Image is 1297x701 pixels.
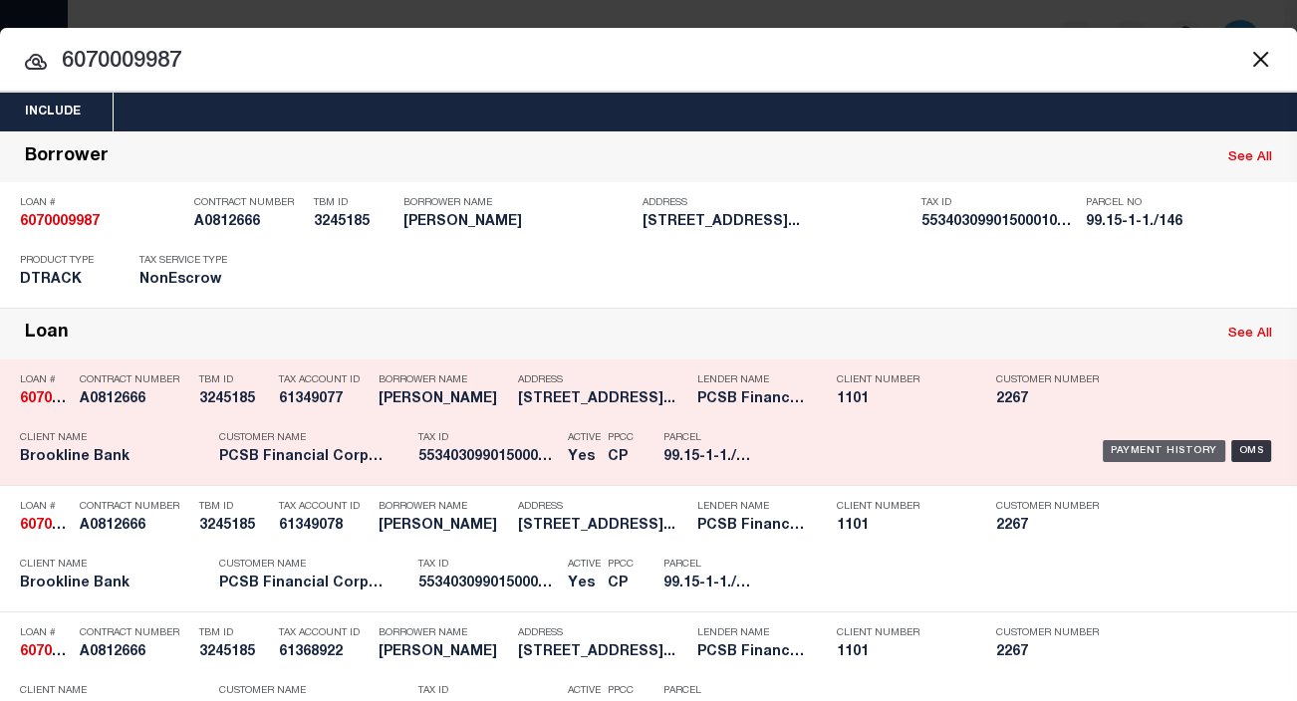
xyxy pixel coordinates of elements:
[608,449,634,466] h5: CP
[20,645,100,659] strong: 6070009987
[20,518,70,535] h5: 6070009987
[608,576,634,592] h5: CP
[219,432,389,444] p: Customer Name
[568,685,601,697] p: Active
[379,374,508,386] p: Borrower Name
[20,392,100,406] strong: 6070009987
[20,214,184,231] h5: 6070009987
[20,519,100,533] strong: 6070009987
[379,501,508,513] p: Borrower Name
[80,518,189,535] h5: A0812666
[418,576,558,592] h5: 55340309901500010010000146
[20,215,100,229] strong: 6070009987
[199,391,269,408] h5: 3245185
[568,449,598,466] h5: Yes
[20,559,189,571] p: Client Name
[20,449,189,466] h5: Brookline Bank
[996,518,1096,535] h5: 2267
[199,501,269,513] p: TBM ID
[20,391,70,408] h5: 6070009987
[697,518,807,535] h5: PCSB Financial Corporation
[279,391,369,408] h5: 61349077
[1247,46,1273,72] button: Close
[643,197,911,209] p: Address
[697,391,807,408] h5: PCSB Financial Corporation
[996,627,1099,639] p: Customer Number
[20,576,189,592] h5: Brookline Bank
[80,391,189,408] h5: A0812666
[20,272,110,289] h5: DTRACK
[837,391,966,408] h5: 1101
[20,644,70,661] h5: 6070009987
[1086,197,1255,209] p: Parcel No
[518,391,687,408] h5: 21 FOXWOOD DRIVE UNIT 7 PLEASAN...
[379,391,508,408] h5: APONTE RICHARD
[996,644,1096,661] h5: 2267
[643,214,911,231] h5: 21 FOXWOOD DRIVE UNIT 7 PLEASAN...
[608,559,634,571] p: PPCC
[418,685,558,697] p: Tax ID
[20,197,184,209] p: Loan #
[837,644,966,661] h5: 1101
[697,627,807,639] p: Lender Name
[837,518,966,535] h5: 1101
[837,627,966,639] p: Client Number
[1103,440,1225,462] div: Payment History
[403,197,633,209] p: Borrower Name
[697,501,807,513] p: Lender Name
[199,374,269,386] p: TBM ID
[20,255,110,267] p: Product Type
[25,146,109,169] div: Borrower
[663,576,753,592] h5: 99.15-1-1./146
[194,214,304,231] h5: A0812666
[608,685,634,697] p: PPCC
[379,644,508,661] h5: APONTE RICHARD
[518,518,687,535] h5: 21 FOXWOOD DRIVE UNIT 7 PLEASAN...
[518,501,687,513] p: Address
[418,432,558,444] p: Tax ID
[568,559,601,571] p: Active
[194,197,304,209] p: Contract Number
[663,559,753,571] p: Parcel
[219,449,389,466] h5: PCSB Financial Corporation
[921,214,1076,231] h5: 55340309901500010010000146
[80,627,189,639] p: Contract Number
[1086,214,1255,231] h5: 99.15-1-1./146
[80,644,189,661] h5: A0812666
[996,391,1096,408] h5: 2267
[20,685,189,697] p: Client Name
[518,627,687,639] p: Address
[20,627,70,639] p: Loan #
[568,576,598,592] h5: Yes
[921,197,1076,209] p: Tax ID
[697,644,807,661] h5: PCSB Financial Corporation
[20,374,70,386] p: Loan #
[219,576,389,592] h5: PCSB Financial Corporation
[663,432,753,444] p: Parcel
[314,214,393,231] h5: 3245185
[219,559,389,571] p: Customer Name
[379,627,508,639] p: Borrower Name
[1228,328,1272,341] a: See All
[279,518,369,535] h5: 61349078
[403,214,633,231] h5: APONTE RICHARD
[568,432,601,444] p: Active
[418,559,558,571] p: Tax ID
[379,518,508,535] h5: APONTE RICHARD
[608,432,634,444] p: PPCC
[25,323,69,346] div: Loan
[697,374,807,386] p: Lender Name
[279,644,369,661] h5: 61368922
[314,197,393,209] p: TBM ID
[518,374,687,386] p: Address
[279,501,369,513] p: Tax Account ID
[663,685,753,697] p: Parcel
[279,374,369,386] p: Tax Account ID
[663,449,753,466] h5: 99.15-1-1./146
[20,432,189,444] p: Client Name
[837,501,966,513] p: Client Number
[80,374,189,386] p: Contract Number
[219,685,389,697] p: Customer Name
[80,501,189,513] p: Contract Number
[279,627,369,639] p: Tax Account ID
